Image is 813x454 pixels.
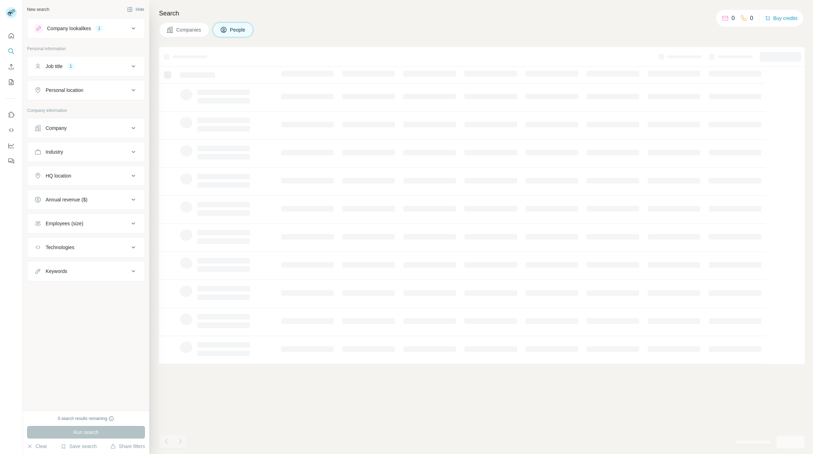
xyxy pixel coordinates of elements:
[46,268,67,275] div: Keywords
[122,4,149,15] button: Hide
[46,125,67,132] div: Company
[732,14,735,22] p: 0
[110,443,145,450] button: Share filters
[6,108,17,121] button: Use Surfe on LinkedIn
[6,29,17,42] button: Quick start
[230,26,246,33] span: People
[6,155,17,167] button: Feedback
[6,45,17,58] button: Search
[27,46,145,52] p: Personal information
[67,63,75,69] div: 1
[61,443,97,450] button: Save search
[176,26,202,33] span: Companies
[27,107,145,114] p: Company information
[27,20,145,37] button: Company lookalikes1
[27,6,49,13] div: New search
[765,13,798,23] button: Buy credits
[6,60,17,73] button: Enrich CSV
[95,25,103,32] div: 1
[6,76,17,88] button: My lists
[27,167,145,184] button: HQ location
[27,82,145,99] button: Personal location
[46,87,83,94] div: Personal location
[27,443,47,450] button: Clear
[6,139,17,152] button: Dashboard
[58,415,114,422] div: 0 search results remaining
[27,239,145,256] button: Technologies
[47,25,91,32] div: Company lookalikes
[27,143,145,160] button: Industry
[46,148,63,155] div: Industry
[27,263,145,280] button: Keywords
[46,172,71,179] div: HQ location
[46,244,74,251] div: Technologies
[27,191,145,208] button: Annual revenue ($)
[750,14,753,22] p: 0
[46,63,62,70] div: Job title
[46,220,83,227] div: Employees (size)
[27,215,145,232] button: Employees (size)
[27,120,145,136] button: Company
[46,196,87,203] div: Annual revenue ($)
[159,8,805,18] h4: Search
[6,124,17,136] button: Use Surfe API
[27,58,145,75] button: Job title1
